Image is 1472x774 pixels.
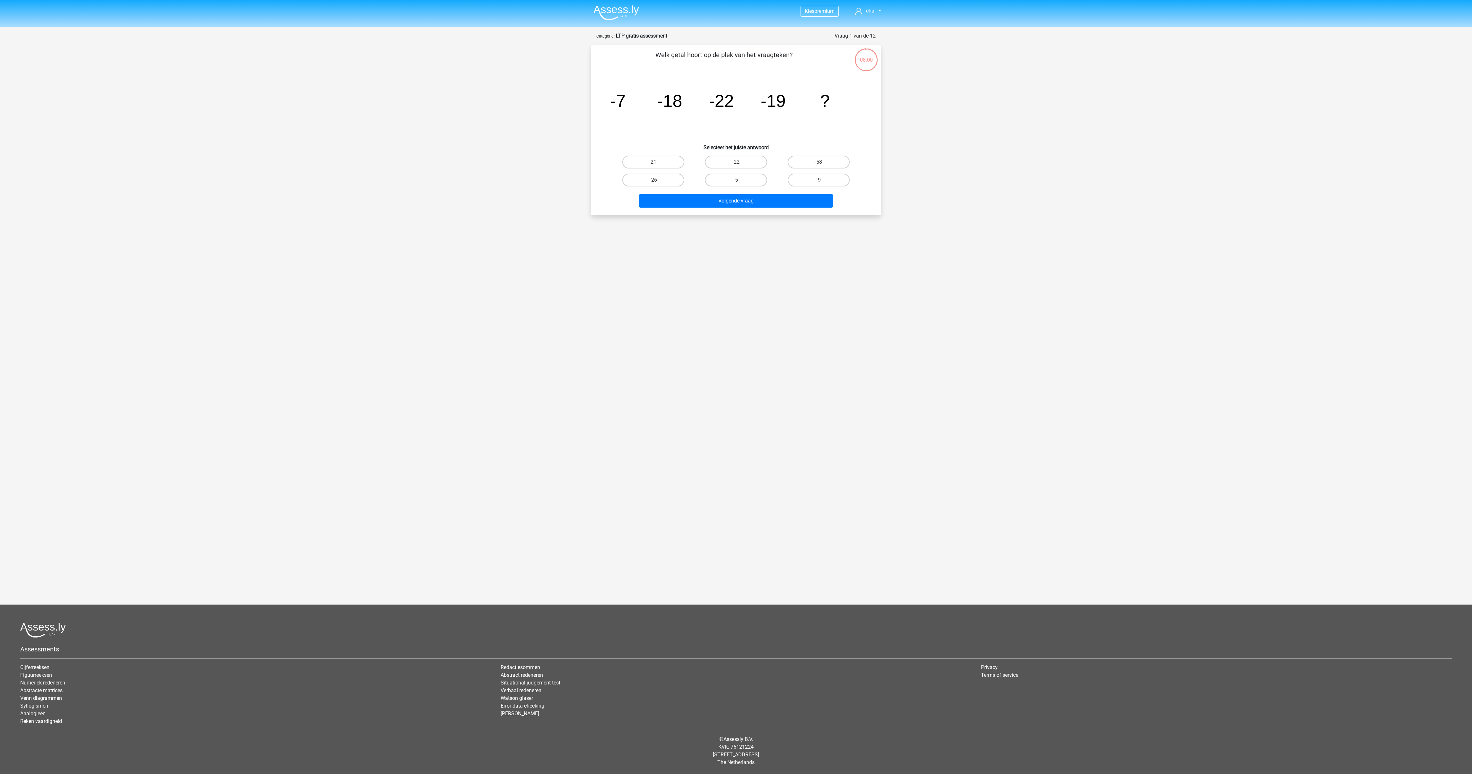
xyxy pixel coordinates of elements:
[20,680,65,686] a: Numeriek redeneren
[501,672,543,678] a: Abstract redeneren
[622,156,684,168] label: 21
[639,194,833,208] button: Volgende vraag
[866,8,876,14] span: char
[814,8,835,14] span: premium
[610,91,626,110] tspan: -7
[801,7,838,15] a: Kiespremium
[501,687,541,693] a: Verbaal redeneren
[15,730,1457,771] div: © KVK: 76121224 [STREET_ADDRESS] The Netherlands
[853,7,884,15] a: char
[501,680,560,686] a: Situational judgement test
[616,33,667,39] strong: LTP gratis assessment
[788,156,850,168] label: -58
[20,695,62,701] a: Venn diagrammen
[705,156,767,168] label: -22
[20,623,66,638] img: Assessly logo
[854,48,878,64] div: 08:00
[805,8,814,14] span: Kies
[20,664,49,670] a: Cijferreeksen
[788,174,850,186] label: -9
[981,664,998,670] a: Privacy
[981,672,1018,678] a: Terms of service
[709,91,734,110] tspan: -22
[20,718,62,724] a: Reken vaardigheid
[601,50,846,69] p: Welk getal hoort op de plek van het vraagteken?
[657,91,682,110] tspan: -18
[501,664,540,670] a: Redactiesommen
[20,645,1452,653] h5: Assessments
[601,139,871,150] h6: Selecteer het juiste antwoord
[761,91,786,110] tspan: -19
[593,5,639,20] img: Assessly
[20,672,52,678] a: Figuurreeksen
[501,703,544,709] a: Error data checking
[705,174,767,186] label: -5
[501,710,539,717] a: [PERSON_NAME]
[723,736,753,742] a: Assessly B.V.
[20,710,46,717] a: Analogieen
[835,32,876,40] div: Vraag 1 van de 12
[622,174,684,186] label: -26
[20,687,63,693] a: Abstracte matrices
[820,91,830,110] tspan: ?
[596,34,615,39] small: Categorie:
[20,703,48,709] a: Syllogismen
[501,695,533,701] a: Watson glaser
